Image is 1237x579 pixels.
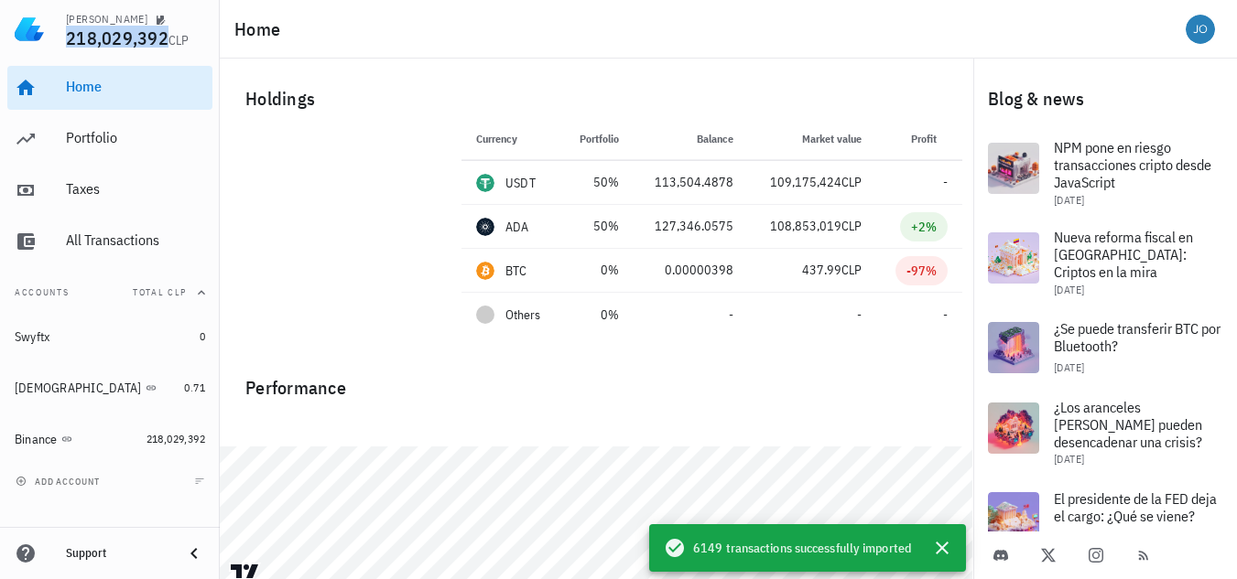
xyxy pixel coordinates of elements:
h1: Home [234,15,288,44]
th: Portfolio [560,117,634,161]
span: - [943,306,948,323]
div: Home [66,78,205,95]
span: 218,029,392 [66,26,168,50]
div: Support [66,546,168,561]
div: All Transactions [66,231,205,249]
span: CLP [168,32,190,48]
span: ¿Los aranceles [PERSON_NAME] pueden desencadenar una crisis? [1054,398,1202,451]
a: Home [7,66,212,110]
a: El presidente de la FED deja el cargo: ¿Qué se viene? [973,477,1237,558]
span: 108,853,019 [770,218,841,234]
div: 113,504.4878 [648,173,733,192]
a: ¿Los aranceles [PERSON_NAME] pueden desencadenar una crisis? [DATE] [973,388,1237,477]
div: [PERSON_NAME] [66,12,147,27]
div: [DEMOGRAPHIC_DATA] [15,381,142,396]
div: 0% [575,306,619,325]
span: Total CLP [133,286,187,298]
div: BTC-icon [476,262,494,280]
span: 109,175,424 [770,174,841,190]
a: Taxes [7,168,212,212]
span: [DATE] [1054,283,1084,296]
div: +2% [911,218,937,236]
div: -97% [906,262,937,280]
div: Blog & news [973,70,1237,128]
div: 127,346.0575 [648,217,733,236]
th: Balance [634,117,748,161]
span: CLP [841,174,862,190]
div: Holdings [231,70,962,128]
th: Market value [748,117,876,161]
span: - [729,306,733,323]
span: NPM pone en riesgo transacciones cripto desde JavaScript [1054,138,1211,191]
div: BTC [505,262,527,280]
span: Nueva reforma fiscal en [GEOGRAPHIC_DATA]: Criptos en la mira [1054,228,1193,281]
span: El presidente de la FED deja el cargo: ¿Qué se viene? [1054,489,1217,525]
div: avatar [1186,15,1215,44]
div: 50% [575,217,619,236]
span: 437.99 [802,262,841,278]
span: Others [505,306,540,325]
a: All Transactions [7,220,212,263]
a: Binance 218,029,392 [7,417,212,461]
span: CLP [841,262,862,278]
button: add account [11,472,107,490]
a: ¿Se puede transferir BTC por Bluetooth? [DATE] [973,307,1237,388]
a: Swyftx 0 [7,315,212,359]
a: [DEMOGRAPHIC_DATA] 0.71 [7,366,212,410]
div: Swyftx [15,329,50,345]
span: 0.71 [184,381,205,394]
div: USDT-icon [476,174,494,192]
a: NPM pone en riesgo transacciones cripto desde JavaScript [DATE] [973,128,1237,218]
span: Profit [911,132,948,145]
div: Portfolio [66,129,205,146]
span: [DATE] [1054,360,1084,374]
th: Currency [461,117,560,161]
span: [DATE] [1054,193,1084,207]
span: CLP [841,218,862,234]
img: LedgiFi [15,15,44,44]
div: ADA-icon [476,218,494,236]
button: AccountsTotal CLP [7,271,212,315]
div: Binance [15,432,58,447]
span: ¿Se puede transferir BTC por Bluetooth? [1054,319,1221,355]
span: add account [19,476,100,488]
div: 0% [575,261,619,280]
div: 50% [575,173,619,192]
div: Performance [231,359,962,402]
span: 6149 transactions successfully imported [693,538,911,558]
span: - [857,306,862,323]
div: ADA [505,218,529,236]
span: - [943,174,948,190]
a: Nueva reforma fiscal en [GEOGRAPHIC_DATA]: Criptos en la mira [DATE] [973,218,1237,307]
div: USDT [505,174,536,192]
span: 0 [200,329,205,343]
a: Portfolio [7,117,212,161]
div: 0.00000398 [648,261,733,280]
span: 218,029,392 [146,432,205,445]
span: [DATE] [1054,452,1084,466]
div: Taxes [66,180,205,198]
